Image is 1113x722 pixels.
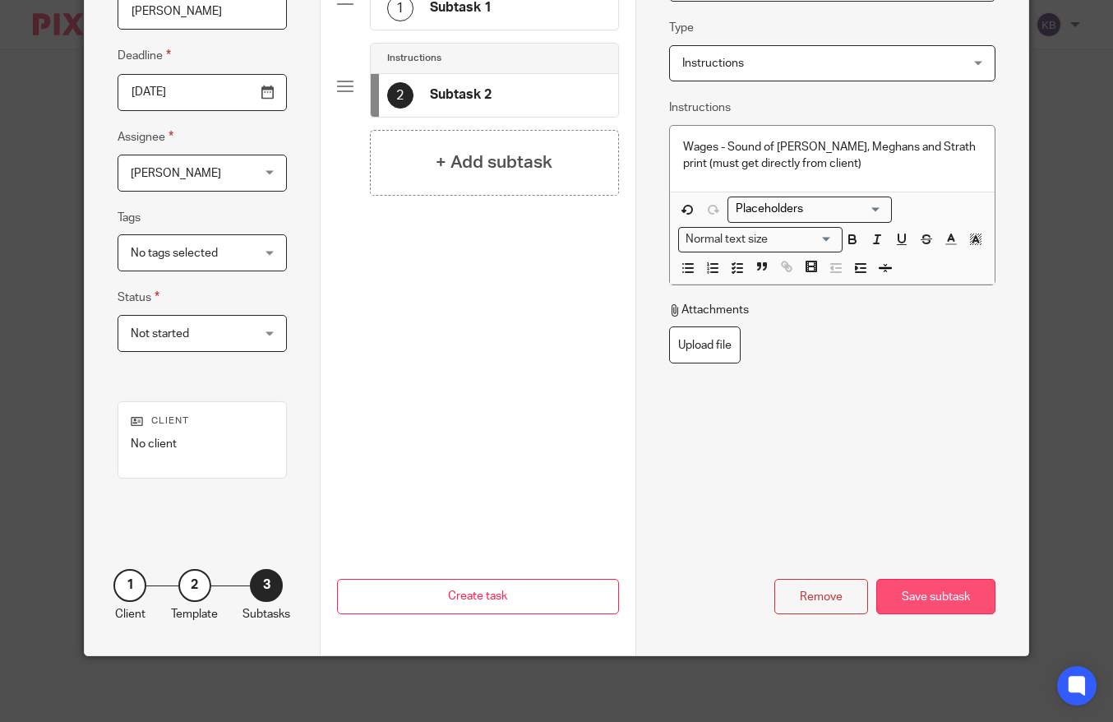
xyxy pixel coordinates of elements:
label: Status [118,288,159,307]
div: Search for option [678,227,843,252]
span: Instructions [682,58,744,69]
h4: + Add subtask [436,150,552,175]
p: Client [115,606,145,622]
h4: Subtask 2 [430,86,492,104]
p: Wages - Sound of [PERSON_NAME], Meghans and Strath print (must get directly from client) [683,139,982,173]
p: Attachments [669,302,749,318]
div: 3 [250,569,283,602]
div: Remove [774,579,868,614]
button: Create task [337,579,619,614]
p: Template [171,606,218,622]
label: Type [669,20,694,36]
input: Search for option [774,231,833,248]
label: Upload file [669,326,741,363]
div: 2 [387,82,413,109]
div: Text styles [678,227,843,252]
div: Search for option [727,197,892,222]
input: Search for option [730,201,882,218]
span: Normal text size [682,231,772,248]
div: Save subtask [876,579,995,614]
p: No client [131,436,274,452]
p: Subtasks [242,606,290,622]
p: Client [131,414,274,428]
div: 2 [178,569,211,602]
label: Instructions [669,100,731,116]
span: No tags selected [131,248,218,259]
span: Not started [131,328,189,340]
h4: Instructions [387,52,441,65]
div: 1 [113,569,146,602]
div: Placeholders [727,197,892,222]
label: Tags [118,210,141,226]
